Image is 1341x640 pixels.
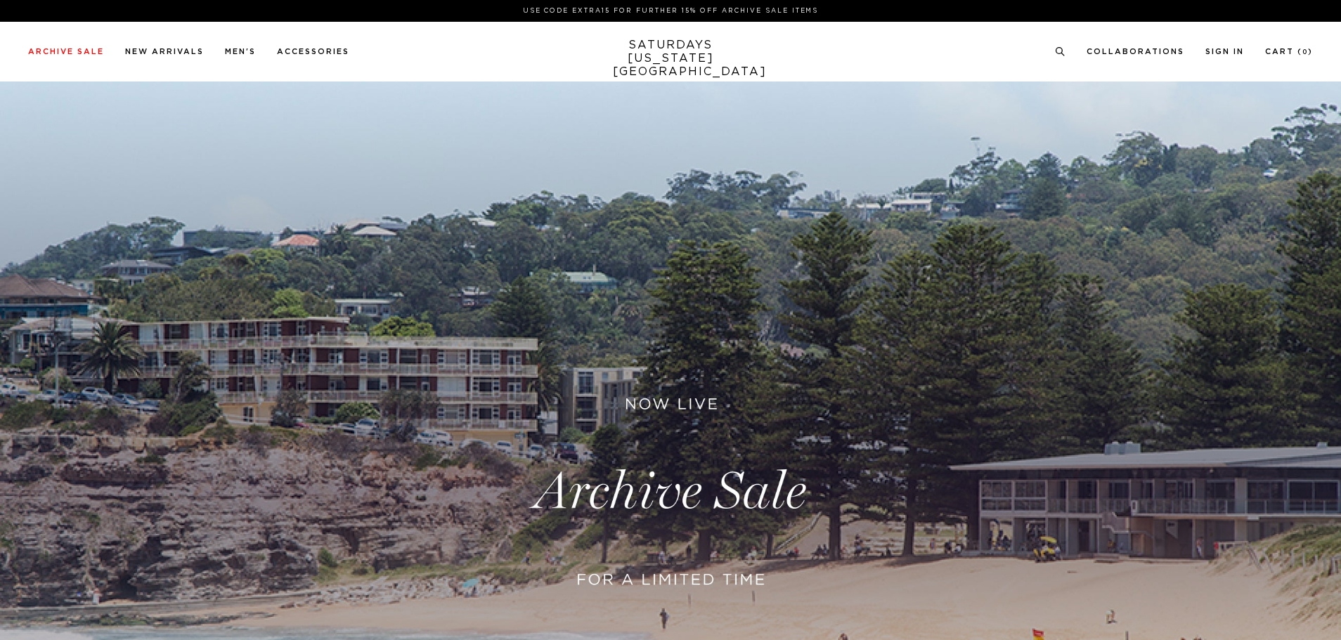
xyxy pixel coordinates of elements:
[28,48,104,55] a: Archive Sale
[1302,49,1308,55] small: 0
[1265,48,1313,55] a: Cart (0)
[225,48,256,55] a: Men's
[277,48,349,55] a: Accessories
[1087,48,1184,55] a: Collaborations
[125,48,204,55] a: New Arrivals
[1205,48,1244,55] a: Sign In
[34,6,1307,16] p: Use Code EXTRA15 for Further 15% Off Archive Sale Items
[613,39,729,79] a: SATURDAYS[US_STATE][GEOGRAPHIC_DATA]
